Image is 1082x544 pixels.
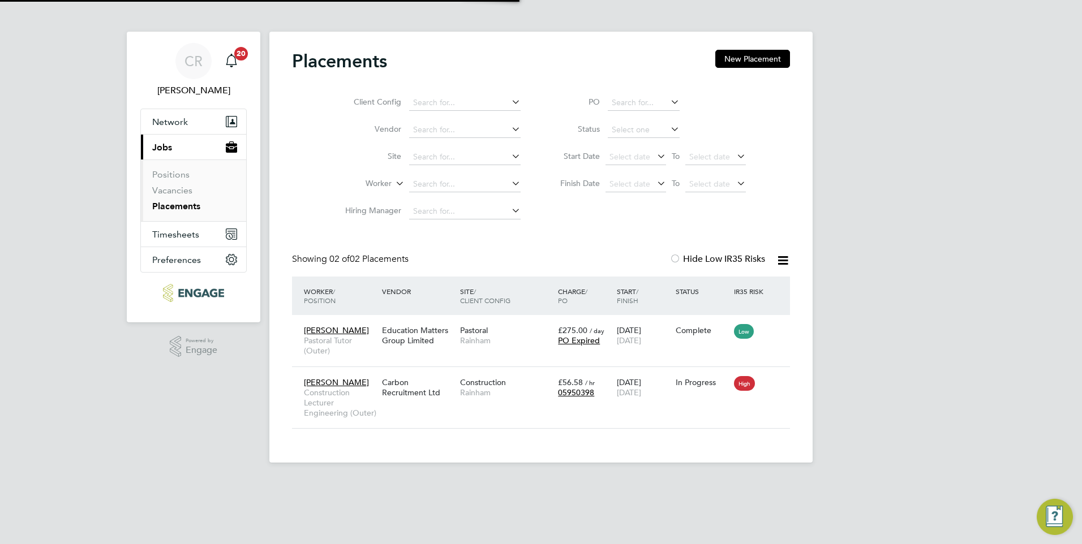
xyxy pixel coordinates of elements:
span: Construction [460,377,506,387]
span: Select date [609,152,650,162]
button: Jobs [141,135,246,159]
input: Search for... [409,176,521,192]
div: In Progress [676,377,729,387]
span: Pastoral Tutor (Outer) [304,335,376,356]
span: Engage [186,346,217,355]
span: Rainham [460,387,552,398]
span: [PERSON_NAME] [304,377,369,387]
div: IR35 Risk [731,281,770,301]
span: / day [590,326,604,335]
nav: Main navigation [127,32,260,322]
div: [DATE] [614,320,673,351]
a: Placements [152,201,200,211]
span: / Client Config [460,287,510,305]
span: Select date [689,179,730,189]
div: Jobs [141,159,246,221]
label: Worker [327,178,392,189]
input: Select one [608,122,680,138]
label: Start Date [549,151,600,161]
div: Status [673,281,732,301]
h2: Placements [292,50,387,72]
span: Low [734,324,754,339]
span: Pastoral [460,325,488,335]
input: Search for... [409,95,521,111]
span: £275.00 [558,325,587,335]
input: Search for... [409,122,521,138]
span: High [734,376,755,391]
label: Site [336,151,401,161]
div: Showing [292,253,411,265]
span: 20 [234,47,248,61]
span: Jobs [152,142,172,153]
div: Carbon Recruitment Ltd [379,372,457,403]
div: Start [614,281,673,310]
label: Client Config [336,97,401,107]
input: Search for... [608,95,680,111]
span: Select date [609,179,650,189]
span: / Position [304,287,336,305]
span: Construction Lecturer Engineering (Outer) [304,387,376,418]
a: CR[PERSON_NAME] [140,43,247,97]
button: Preferences [141,247,246,272]
span: Powered by [186,336,217,346]
span: 02 Placements [329,253,409,265]
img: ncclondon-logo-retina.png [163,284,224,302]
span: [DATE] [617,335,641,346]
span: Rainham [460,335,552,346]
div: Vendor [379,281,457,301]
span: / Finish [617,287,638,305]
div: Worker [301,281,379,310]
span: 02 of [329,253,350,265]
button: Engage Resource Center [1037,499,1073,535]
input: Search for... [409,204,521,219]
div: Education Matters Group Limited [379,320,457,351]
span: Preferences [152,254,201,265]
a: Vacancies [152,185,192,196]
a: Positions [152,169,190,180]
a: [PERSON_NAME]Pastoral Tutor (Outer)Education Matters Group LimitedPastoralRainham£275.00 / dayPO ... [301,319,790,329]
span: Select date [689,152,730,162]
span: CR [184,54,203,68]
a: Go to home page [140,284,247,302]
div: Charge [555,281,614,310]
label: Hiring Manager [336,205,401,215]
span: Timesheets [152,229,199,240]
a: [PERSON_NAME]Construction Lecturer Engineering (Outer)Carbon Recruitment LtdConstructionRainham£5... [301,371,790,381]
label: Finish Date [549,178,600,188]
span: PO Expired [558,335,600,346]
div: Site [457,281,555,310]
span: Christopher Roper [140,84,247,97]
span: [PERSON_NAME] [304,325,369,335]
a: Powered byEngage [170,336,218,357]
span: Network [152,116,188,127]
span: / hr [585,378,595,387]
div: [DATE] [614,372,673,403]
div: Complete [676,325,729,335]
span: / PO [558,287,587,305]
button: Network [141,109,246,134]
a: 20 [220,43,243,79]
label: PO [549,97,600,107]
span: £56.58 [558,377,583,387]
span: To [668,149,683,163]
label: Hide Low IR35 Risks [669,253,765,265]
button: New Placement [715,50,790,68]
label: Vendor [336,124,401,134]
span: [DATE] [617,387,641,398]
input: Search for... [409,149,521,165]
span: To [668,176,683,191]
label: Status [549,124,600,134]
button: Timesheets [141,222,246,247]
span: 05950398 [558,387,594,398]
